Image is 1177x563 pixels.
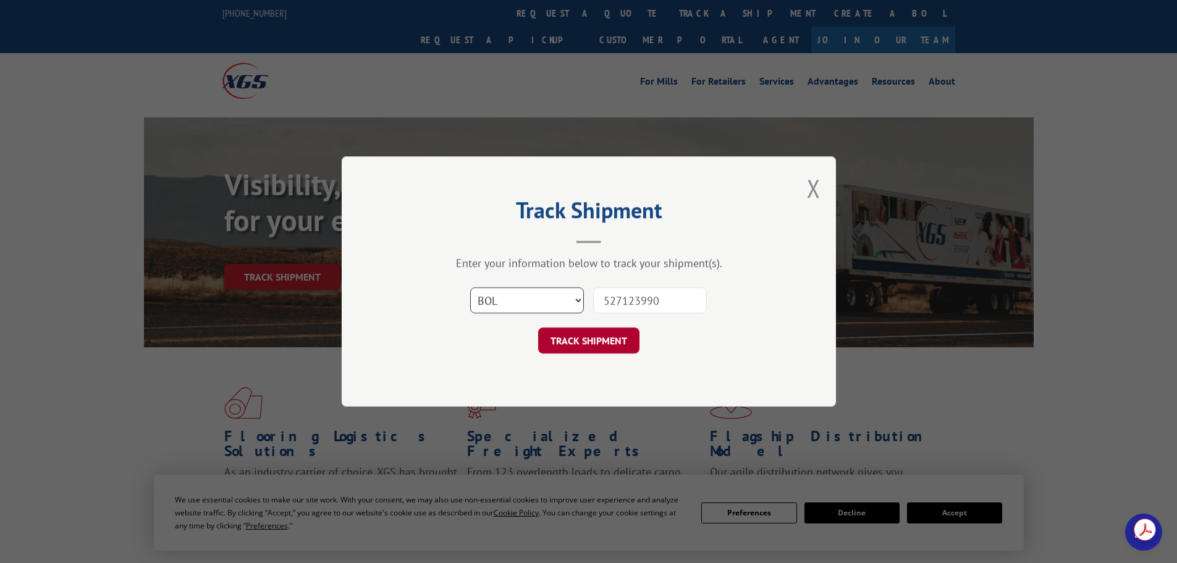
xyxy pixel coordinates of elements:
[538,328,639,353] button: TRACK SHIPMENT
[593,287,707,313] input: Number(s)
[403,201,774,225] h2: Track Shipment
[1125,514,1162,551] a: Open chat
[403,256,774,270] div: Enter your information below to track your shipment(s).
[807,172,821,205] button: Close modal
